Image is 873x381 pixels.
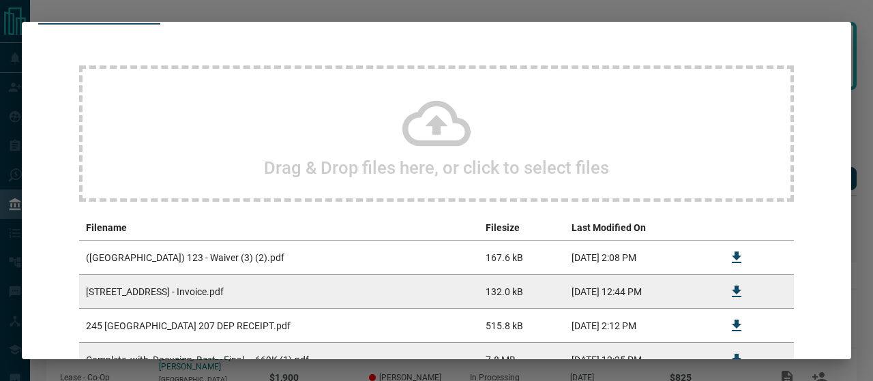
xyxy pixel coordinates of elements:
[479,275,565,309] td: 132.0 kB
[479,215,565,241] th: Filesize
[713,215,760,241] th: download action column
[720,344,753,376] button: Download
[79,241,479,275] td: ([GEOGRAPHIC_DATA]) 123 - Waiver (3) (2).pdf
[79,215,479,241] th: Filename
[479,343,565,377] td: 7.8 MB
[760,215,794,241] th: delete file action column
[565,275,713,309] td: [DATE] 12:44 PM
[264,157,609,178] h2: Drag & Drop files here, or click to select files
[565,309,713,343] td: [DATE] 2:12 PM
[720,309,753,342] button: Download
[79,275,479,309] td: [STREET_ADDRESS] - Invoice.pdf
[565,215,713,241] th: Last Modified On
[479,241,565,275] td: 167.6 kB
[79,343,479,377] td: Complete_with_Docusign_Best__Final_-_669K (1).pdf
[479,309,565,343] td: 515.8 kB
[565,343,713,377] td: [DATE] 12:25 PM
[720,241,753,274] button: Download
[720,275,753,308] button: Download
[79,65,794,202] div: Drag & Drop files here, or click to select files
[565,241,713,275] td: [DATE] 2:08 PM
[79,309,479,343] td: 245 [GEOGRAPHIC_DATA] 207 DEP RECEIPT.pdf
